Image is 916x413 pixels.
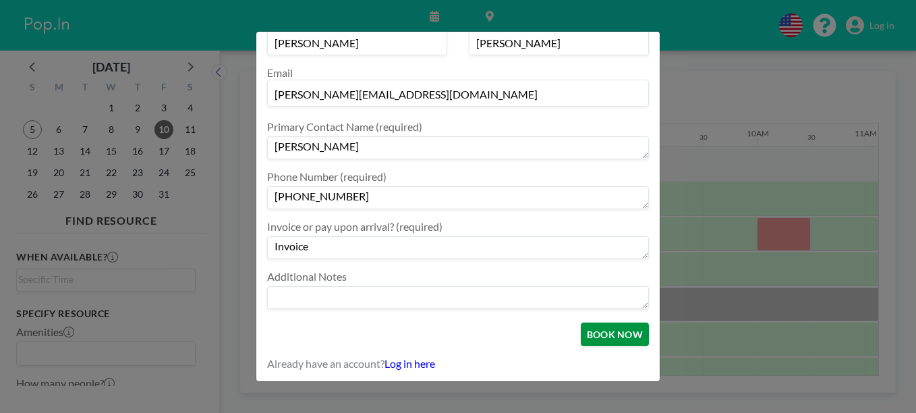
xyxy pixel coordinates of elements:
label: Primary Contact Name (required) [267,120,422,134]
input: First name [268,32,447,55]
span: Already have an account? [267,357,384,370]
input: Last name [469,32,648,55]
a: Log in here [384,357,435,370]
button: BOOK NOW [581,323,649,346]
label: Additional Notes [267,270,347,283]
label: Phone Number (required) [267,170,387,184]
label: Email [267,66,293,79]
input: Email [268,83,648,106]
label: Invoice or pay upon arrival? (required) [267,220,442,233]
